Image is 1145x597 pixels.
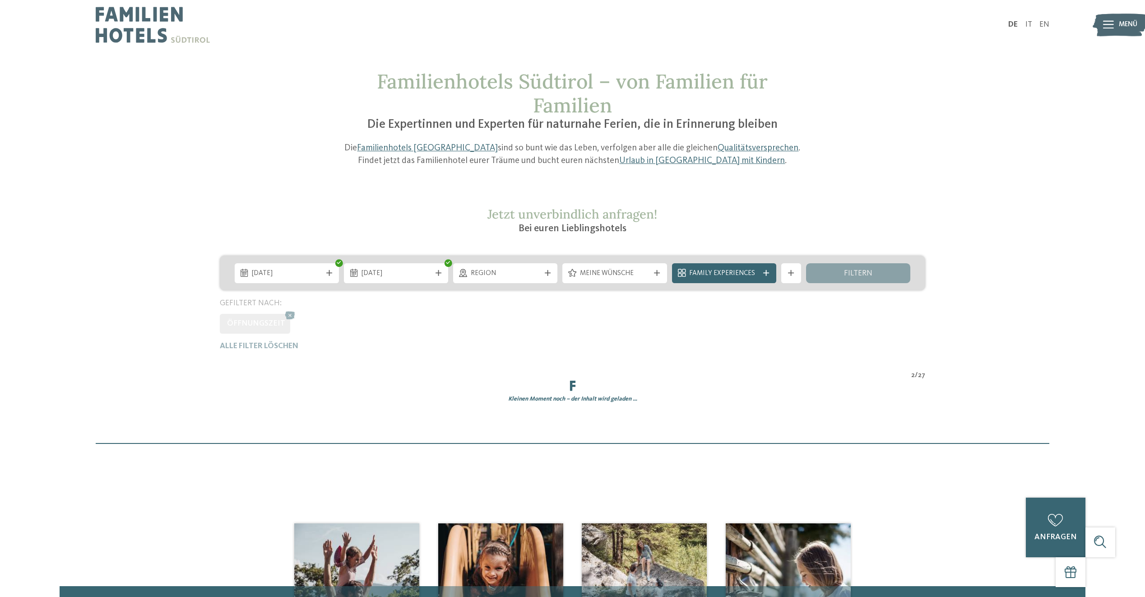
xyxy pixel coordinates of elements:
a: Qualitätsversprechen [718,144,798,153]
span: [DATE] [252,269,321,279]
a: anfragen [1026,498,1085,557]
span: Jetzt unverbindlich anfragen! [487,206,657,222]
span: 2 [911,371,915,381]
a: DE [1008,21,1018,28]
span: 27 [918,371,925,381]
span: anfragen [1034,533,1077,541]
span: [DATE] [362,269,431,279]
span: Familienhotels Südtirol – von Familien für Familien [377,69,768,118]
a: IT [1025,21,1032,28]
a: Urlaub in [GEOGRAPHIC_DATA] mit Kindern [619,156,785,165]
span: Family Experiences [689,269,759,279]
span: Die Expertinnen und Experten für naturnahe Ferien, die in Erinnerung bleiben [367,118,778,131]
div: Kleinen Moment noch – der Inhalt wird geladen … [212,395,932,403]
span: Region [471,269,540,279]
a: EN [1039,21,1049,28]
a: Familienhotels [GEOGRAPHIC_DATA] [357,144,498,153]
span: Meine Wünsche [580,269,649,279]
span: Menü [1119,20,1137,30]
span: / [915,371,918,381]
p: Die sind so bunt wie das Leben, verfolgen aber alle die gleichen . Findet jetzt das Familienhotel... [337,142,809,167]
span: Bei euren Lieblingshotels [519,224,626,233]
